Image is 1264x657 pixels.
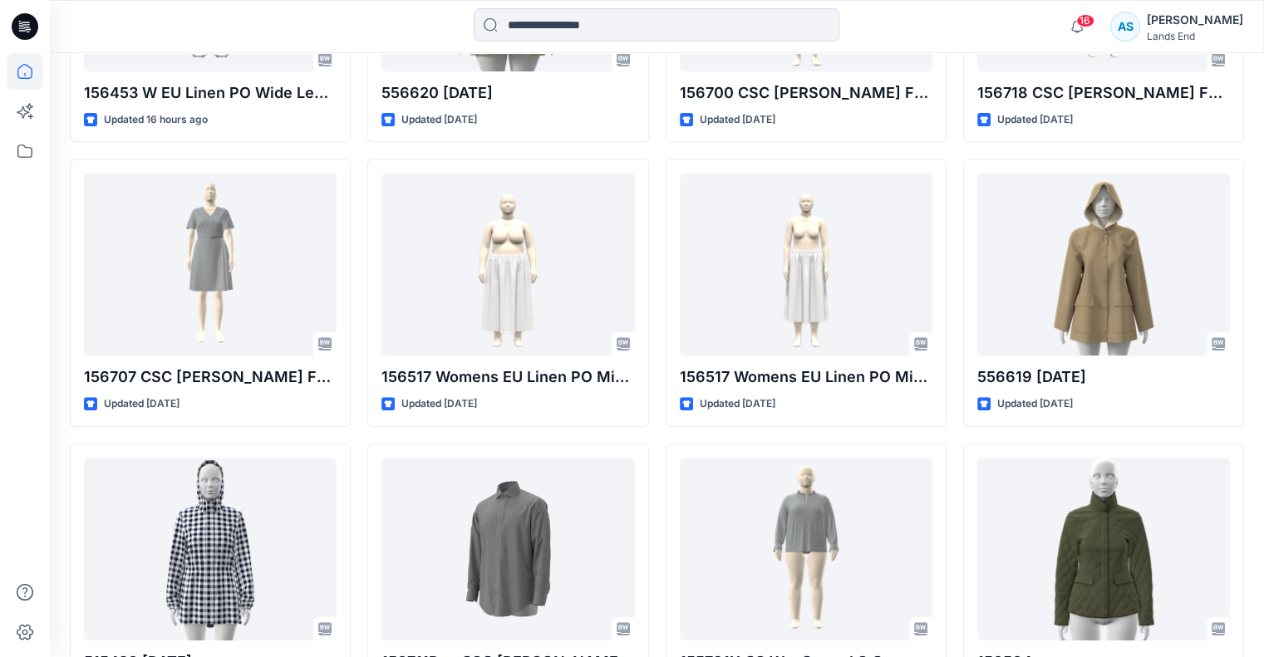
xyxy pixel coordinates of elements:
a: 156517 Womens EU Linen PO Midi Skirt [680,173,932,355]
div: AS [1110,12,1140,42]
div: [PERSON_NAME] [1147,10,1243,30]
p: Updated [DATE] [700,111,775,129]
p: Updated [DATE] [401,395,477,413]
a: 156564 [977,458,1230,640]
p: 556620 [DATE] [381,81,634,105]
a: 156707 CSC Wells Fargo Women's Tailored Wrap Dress-Fit [84,173,337,355]
p: 156517 Womens EU Linen PO Midi Skirt [680,365,932,389]
a: 156517 Womens EU Linen PO Midi Skirt Plus [381,173,634,355]
a: 155781X CS Wm Crepe LS Convertible Ruffle Collar Blouse_REV1 [680,458,932,640]
p: Updated [DATE] [401,111,477,129]
div: Lands End [1147,30,1243,42]
p: Updated [DATE] [104,395,180,413]
p: Updated [DATE] [997,111,1073,129]
a: 156711Reg CSC Wells Fargo Men's Textured LS Dress Shirt 09-16-25 [381,458,634,640]
p: 156517 Womens EU Linen PO Midi Skirt Plus [381,365,634,389]
p: 156453 W EU Linen PO Wide Leg Pant [84,81,337,105]
a: 556619 18Sep [977,173,1230,355]
p: 556619 [DATE] [977,365,1230,389]
p: Updated 16 hours ago [104,111,208,129]
span: 16 [1076,14,1094,27]
p: Updated [DATE] [997,395,1073,413]
p: 156700 CSC [PERSON_NAME] Fargo Women's Topstitched V-Neck Blouse_DEVELOPMENT [680,81,932,105]
p: Updated [DATE] [700,395,775,413]
p: 156718 CSC [PERSON_NAME] Fargo Tailored Utility Jacket_DEVELOPMENT [977,81,1230,105]
a: 515426 18Sep [84,458,337,640]
p: 156707 CSC [PERSON_NAME] Fargo Women's Tailored Wrap Dress-Fit [84,365,337,389]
